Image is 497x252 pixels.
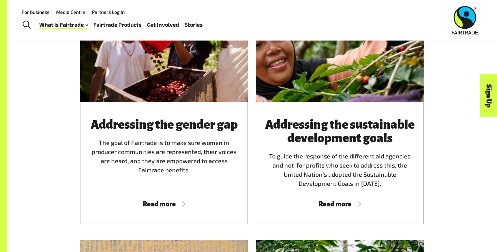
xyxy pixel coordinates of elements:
a: Fairtrade Products [93,20,142,30]
div: The goal of Fairtrade is to make sure women in producer communities are represented, their voices... [88,118,240,188]
span: Read more [264,200,416,208]
a: Get Involved [147,20,179,30]
a: Stories [185,20,203,30]
a: Toggle Search [18,17,35,33]
a: Partners Log In [92,9,125,15]
span: Read more [88,200,240,208]
a: For business [22,9,49,15]
h3: Addressing the sustainable development goals [264,118,416,145]
a: What is Fairtrade [39,20,88,30]
a: Media Centre [56,9,85,15]
img: Fairtrade Australia New Zealand logo [452,6,478,34]
div: To guide the response of the different aid agencies and not-for profits who seek to address this,... [264,118,416,188]
h3: Addressing the gender gap [88,118,240,131]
